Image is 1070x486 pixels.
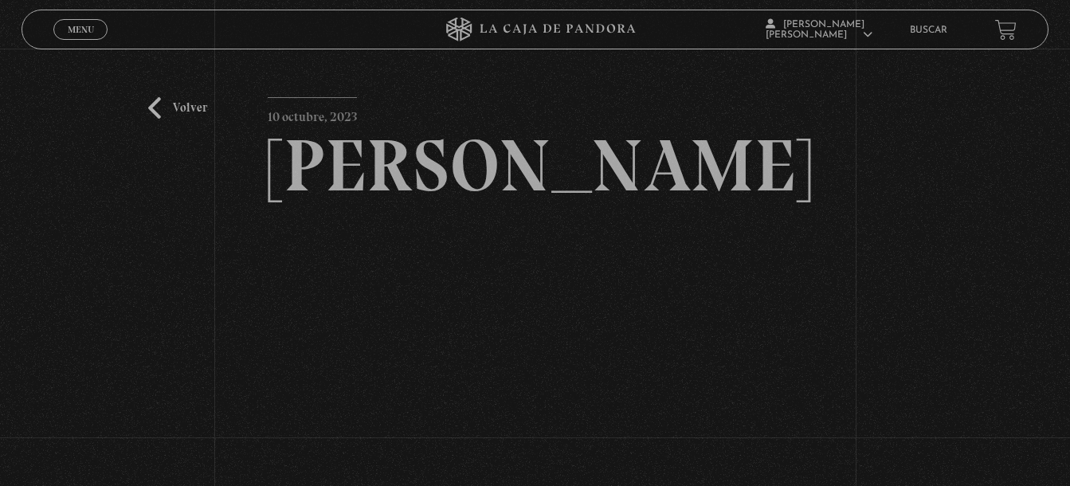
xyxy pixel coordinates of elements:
h2: [PERSON_NAME] [268,129,802,202]
a: Volver [148,97,207,119]
span: [PERSON_NAME] [PERSON_NAME] [766,20,872,40]
a: Buscar [910,25,947,35]
span: Menu [68,25,94,34]
p: 10 octubre, 2023 [268,97,357,129]
span: Cerrar [62,38,100,49]
a: View your shopping cart [995,19,1017,41]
